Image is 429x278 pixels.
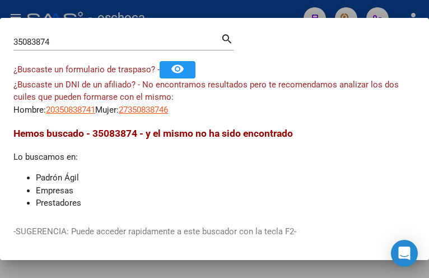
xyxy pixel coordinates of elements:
span: 27350838746 [119,105,168,115]
span: 20350838741 [46,105,95,115]
li: Padrón Ágil [36,172,416,184]
span: ¿Buscaste un formulario de traspaso? - [13,64,160,75]
div: Hombre: Mujer: [13,78,416,117]
span: Hemos buscado - 35083874 - y el mismo no ha sido encontrado [13,128,293,139]
div: Lo buscamos en: [13,126,416,260]
div: Open Intercom Messenger [391,240,418,267]
li: Empresas [36,184,416,197]
li: Obras Sociales [36,210,416,223]
p: -SUGERENCIA: Puede acceder rapidamente a este buscador con la tecla F2- [13,225,416,238]
mat-icon: remove_red_eye [171,62,184,76]
span: ¿Buscaste un DNI de un afiliado? - No encontramos resultados pero te recomendamos analizar los do... [13,80,399,103]
mat-icon: search [221,31,234,45]
li: Prestadores [36,197,416,210]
